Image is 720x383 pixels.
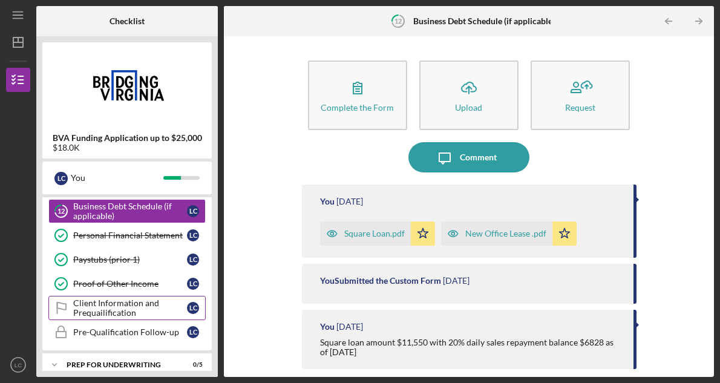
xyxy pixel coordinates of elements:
a: Pre-Qualification Follow-upLC [48,320,206,344]
button: Comment [408,142,529,172]
a: Client Information and PrequailificationLC [48,296,206,320]
a: Personal Financial StatementLC [48,223,206,247]
div: Square Loan.pdf [344,229,405,238]
tspan: 12 [57,208,65,215]
button: Square Loan.pdf [320,221,435,246]
time: 2025-08-19 14:07 [336,197,363,206]
button: Request [531,61,630,130]
button: Upload [419,61,519,130]
div: You [320,197,335,206]
a: 12Business Debt Schedule (if applicable)LC [48,199,206,223]
div: Comment [460,142,497,172]
a: Paystubs (prior 1)LC [48,247,206,272]
div: Upload [455,103,482,112]
div: You [320,322,335,332]
time: 2025-08-19 13:53 [443,276,470,286]
div: Pre-Qualification Follow-up [73,327,187,337]
a: Proof of Other IncomeLC [48,272,206,296]
div: Business Debt Schedule (if applicable) [73,201,187,221]
tspan: 12 [394,17,402,25]
div: You [71,168,163,188]
div: $18.0K [53,143,202,152]
div: You Submitted the Custom Form [320,276,441,286]
b: Business Debt Schedule (if applicable) [413,16,555,26]
div: Prep for Underwriting [67,361,172,368]
div: Client Information and Prequailification [73,298,187,318]
div: Complete the Form [321,103,394,112]
button: LC [6,353,30,377]
div: L C [187,278,199,290]
div: L C [187,326,199,338]
div: 0 / 5 [181,361,203,368]
b: BVA Funding Application up to $25,000 [53,133,202,143]
div: L C [187,302,199,314]
div: L C [187,229,199,241]
b: Checklist [110,16,145,26]
div: Request [565,103,595,112]
button: Complete the Form [308,61,407,130]
div: Paystubs (prior 1) [73,255,187,264]
div: L C [187,205,199,217]
div: L C [54,172,68,185]
img: Product logo [42,48,212,121]
div: Proof of Other Income [73,279,187,289]
div: Personal Financial Statement [73,231,187,240]
div: Square loan amount $11,550 with 20% daily sales repayment balance $6828 as of [DATE] [320,338,621,357]
time: 2025-08-19 13:45 [336,322,363,332]
div: New Office Lease .pdf [465,229,546,238]
div: L C [187,254,199,266]
button: New Office Lease .pdf [441,221,577,246]
text: LC [15,362,22,368]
